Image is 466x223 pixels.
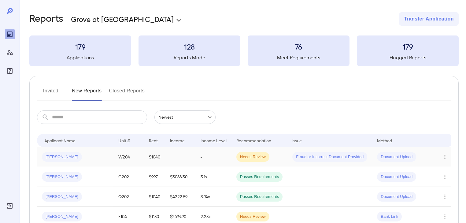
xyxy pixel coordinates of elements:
h5: Reports Made [139,54,240,61]
td: G202 [113,167,144,187]
span: Document Upload [377,174,416,180]
div: Manage Users [5,48,15,58]
div: Applicant Name [44,137,76,144]
button: Row Actions [440,212,450,221]
summary: 179Applications128Reports Made76Meet Requirements179Flagged Reports [29,35,459,66]
h3: 179 [29,42,131,51]
div: Newest [154,110,216,124]
button: Row Actions [440,172,450,182]
td: $3088.30 [165,167,196,187]
span: Document Upload [377,154,416,160]
td: $997 [144,167,165,187]
div: Unit # [118,137,130,144]
h3: 179 [357,42,459,51]
h3: 128 [139,42,240,51]
div: Issue [292,137,302,144]
td: $1040 [144,147,165,167]
span: Document Upload [377,194,416,200]
span: Passes Requirements [236,174,283,180]
td: $4222.59 [165,187,196,207]
button: Closed Reports [109,86,145,101]
h3: 76 [248,42,349,51]
h2: Reports [29,12,63,26]
div: Income Level [201,137,227,144]
h5: Flagged Reports [357,54,459,61]
span: [PERSON_NAME] [42,194,82,200]
td: Q202 [113,187,144,207]
h5: Meet Requirements [248,54,349,61]
td: 3.1x [196,167,231,187]
span: Needs Review [236,154,269,160]
h5: Applications [29,54,131,61]
td: - [196,147,231,167]
button: Row Actions [440,192,450,202]
div: Income [170,137,185,144]
div: Recommendation [236,137,271,144]
button: Row Actions [440,152,450,162]
button: Invited [37,86,65,101]
td: $1040 [144,187,165,207]
p: Grove at [GEOGRAPHIC_DATA] [71,14,174,24]
div: Method [377,137,392,144]
span: Needs Review [236,214,269,220]
span: Passes Requirements [236,194,283,200]
div: Log Out [5,201,15,211]
span: [PERSON_NAME] [42,214,82,220]
button: New Reports [72,86,102,101]
div: FAQ [5,66,15,76]
span: [PERSON_NAME] [42,174,82,180]
span: Bank Link [377,214,402,220]
button: Transfer Application [399,12,459,26]
span: [PERSON_NAME] [42,154,82,160]
td: 3.94x [196,187,231,207]
div: Rent [149,137,159,144]
div: Reports [5,29,15,39]
span: Fraud or Incorrect Document Provided [292,154,367,160]
td: W204 [113,147,144,167]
